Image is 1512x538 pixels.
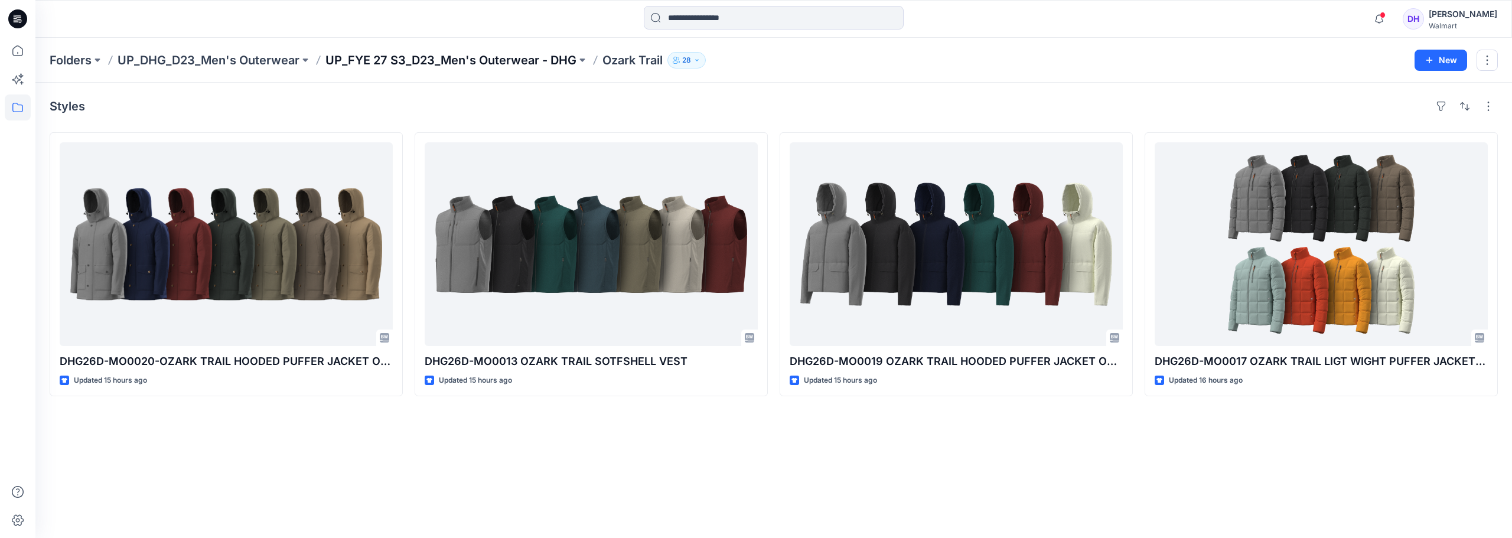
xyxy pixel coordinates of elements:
a: DHG26D-MO0017 OZARK TRAIL LIGT WIGHT PUFFER JACKET OPT 2 [1155,142,1488,346]
button: New [1415,50,1467,71]
h4: Styles [50,99,85,113]
p: DHG26D-MO0019 OZARK TRAIL HOODED PUFFER JACKET OPT 2 [790,353,1123,370]
a: UP_FYE 27 S3_D23_Men's Outerwear - DHG [325,52,576,69]
p: DHG26D-MO0017 OZARK TRAIL LIGT WIGHT PUFFER JACKET OPT 2 [1155,353,1488,370]
p: 28 [682,54,691,67]
div: DH [1403,8,1424,30]
a: DHG26D-MO0019 OZARK TRAIL HOODED PUFFER JACKET OPT 2 [790,142,1123,346]
div: Walmart [1429,21,1497,30]
div: [PERSON_NAME] [1429,7,1497,21]
a: DHG26D-MO0020-OZARK TRAIL HOODED PUFFER JACKET OPT 3 [60,142,393,346]
p: Updated 15 hours ago [439,374,512,387]
p: DHG26D-MO0020-OZARK TRAIL HOODED PUFFER JACKET OPT 3 [60,353,393,370]
p: Updated 16 hours ago [1169,374,1243,387]
p: DHG26D-MO0013 OZARK TRAIL SOTFSHELL VEST [425,353,758,370]
p: Ozark Trail [602,52,663,69]
a: UP_DHG_D23_Men's Outerwear [118,52,299,69]
a: Folders [50,52,92,69]
p: Updated 15 hours ago [804,374,877,387]
p: Updated 15 hours ago [74,374,147,387]
button: 28 [667,52,706,69]
a: DHG26D-MO0013 OZARK TRAIL SOTFSHELL VEST [425,142,758,346]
